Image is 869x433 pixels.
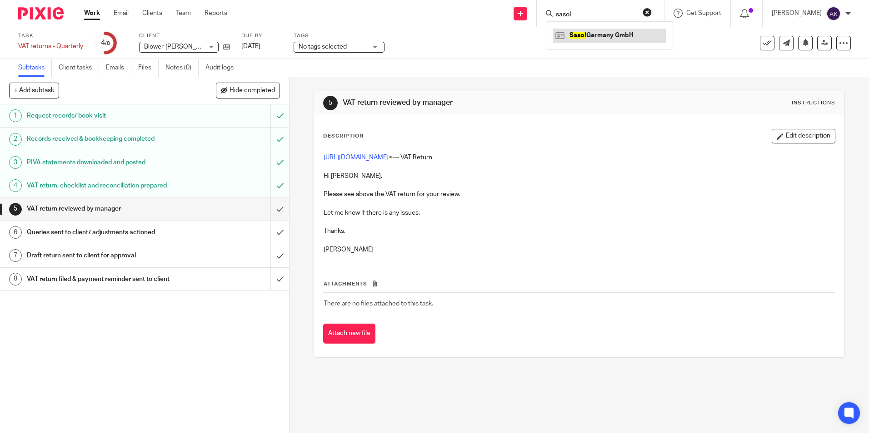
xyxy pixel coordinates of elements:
h1: VAT return reviewed by manager [343,98,599,108]
p: Let me know if there is any issues. [324,208,834,217]
div: 5 [9,203,22,216]
h1: PIVA statements downloaded and posted [27,156,183,169]
div: Instructions [792,99,835,107]
div: 8 [9,273,22,285]
span: Hide completed [230,87,275,94]
button: Attach new file [323,324,375,344]
button: Edit description [772,129,835,143]
h1: Queries sent to client/ adjustments actioned [27,226,183,239]
div: 2 [9,133,22,146]
p: <--- VAT Return [324,153,834,162]
p: Description [323,133,364,140]
a: Notes (0) [165,59,199,77]
a: Emails [106,59,131,77]
a: Work [84,9,100,18]
div: VAT returns - Quarterly [18,42,83,51]
h1: Request records/ book visit [27,109,183,123]
h1: VAT return reviewed by manager [27,202,183,216]
p: [PERSON_NAME] [324,245,834,254]
span: No tags selected [299,44,347,50]
button: Hide completed [216,83,280,98]
label: Task [18,32,83,39]
h1: VAT return filed & payment reminder sent to client [27,272,183,286]
label: Client [139,32,230,39]
div: 6 [9,226,22,239]
a: [URL][DOMAIN_NAME] [324,154,389,161]
img: svg%3E [826,6,841,21]
div: 4 [101,38,110,48]
a: Subtasks [18,59,52,77]
button: + Add subtask [9,83,59,98]
span: Blower-[PERSON_NAME] Corporation t/a PAK WEST [144,44,292,50]
a: Email [114,9,129,18]
img: Pixie [18,7,64,20]
div: 5 [323,96,338,110]
p: [PERSON_NAME] [772,9,822,18]
a: Files [138,59,159,77]
a: Audit logs [205,59,240,77]
label: Due by [241,32,282,39]
h1: VAT return, checklist and reconciliation prepared [27,179,183,192]
div: 4 [9,179,22,192]
a: Client tasks [59,59,99,77]
button: Clear [643,8,652,17]
div: 7 [9,249,22,262]
input: Search [555,11,637,19]
a: Clients [142,9,162,18]
label: Tags [294,32,385,39]
a: Reports [205,9,227,18]
span: Attachments [324,281,367,286]
div: 1 [9,109,22,122]
h1: Records received & bookkeeping completed [27,132,183,146]
p: Please see above the VAT return for your review. [324,190,834,199]
small: /8 [105,41,110,46]
p: Thanks, [324,226,834,236]
a: Team [176,9,191,18]
div: 3 [9,156,22,169]
h1: Draft return sent to client for approval [27,249,183,262]
span: Get Support [686,10,721,16]
span: [DATE] [241,43,260,49]
span: There are no files attached to this task. [324,300,433,307]
p: Hi [PERSON_NAME], [324,172,834,181]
